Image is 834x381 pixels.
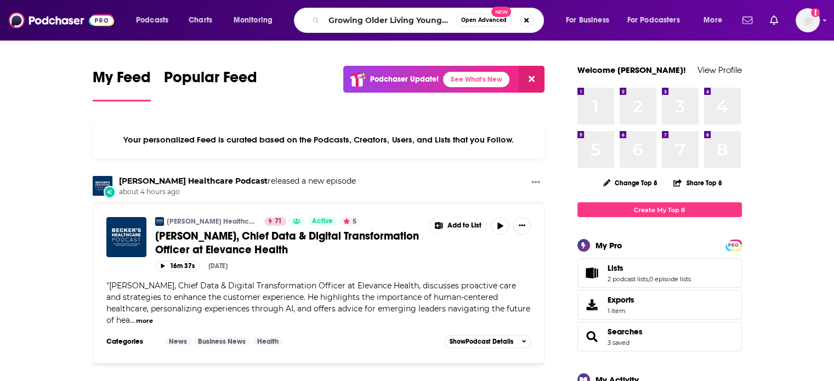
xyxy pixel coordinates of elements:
a: Business News [194,337,250,346]
a: Show notifications dropdown [738,11,757,30]
span: Charts [189,13,212,28]
button: Change Top 8 [597,176,665,190]
span: Exports [608,295,634,305]
span: Logged in as notablypr2 [796,8,820,32]
div: My Pro [595,240,622,251]
span: Monitoring [234,13,273,28]
span: Lists [608,263,623,273]
span: New [491,7,511,17]
span: Lists [577,258,742,288]
span: Podcasts [136,13,168,28]
span: 1 item [608,307,634,315]
button: 16m 37s [155,261,200,271]
a: See What's New [443,72,509,87]
span: For Business [566,13,609,28]
span: Add to List [447,221,481,230]
a: Active [308,217,337,226]
span: My Feed [93,68,151,93]
a: News [164,337,191,346]
div: New Episode [104,186,116,198]
button: Show More Button [430,217,487,235]
a: 71 [264,217,286,226]
button: Open AdvancedNew [456,14,512,27]
span: Show Podcast Details [450,338,513,345]
span: [PERSON_NAME], Chief Data & Digital Transformation Officer at Elevance Health, discusses proactiv... [106,281,530,325]
a: 3 saved [608,339,629,346]
div: [DATE] [208,262,228,270]
h3: released a new episode [119,176,356,186]
button: open menu [696,12,736,29]
img: Becker’s Healthcare Podcast [155,217,164,226]
img: Becker’s Healthcare Podcast [93,176,112,196]
span: Open Advanced [461,18,507,23]
a: Searches [581,329,603,344]
a: Charts [181,12,219,29]
span: , [648,275,649,283]
span: For Podcasters [627,13,680,28]
button: Show More Button [513,217,531,235]
span: PRO [727,241,740,249]
span: about 4 hours ago [119,187,356,197]
button: open menu [128,12,183,29]
button: open menu [558,12,623,29]
span: Popular Feed [164,68,257,93]
a: PRO [727,241,740,249]
img: Podchaser - Follow, Share and Rate Podcasts [9,10,114,31]
a: Health [253,337,283,346]
a: View Profile [697,65,742,75]
a: Show notifications dropdown [765,11,782,30]
div: Your personalized Feed is curated based on the Podcasts, Creators, Users, and Lists that you Follow. [93,121,545,158]
a: Searches [608,327,643,337]
svg: Add a profile image [811,8,820,17]
img: User Profile [796,8,820,32]
a: [PERSON_NAME] Healthcare Podcast [167,217,257,226]
a: 0 episode lists [649,275,691,283]
span: More [703,13,722,28]
p: Podchaser Update! [370,75,439,84]
button: ShowPodcast Details [445,335,531,348]
a: Exports [577,290,742,320]
a: 2 podcast lists [608,275,648,283]
span: [PERSON_NAME], Chief Data & Digital Transformation Officer at Elevance Health [155,229,419,257]
span: Active [312,216,333,227]
span: Searches [577,322,742,351]
a: Welcome [PERSON_NAME]! [577,65,686,75]
button: Show More Button [527,176,544,190]
a: Lists [581,265,603,281]
button: more [136,316,153,326]
a: Lists [608,263,691,273]
span: ... [130,315,135,325]
a: My Feed [93,68,151,101]
button: open menu [620,12,696,29]
a: [PERSON_NAME], Chief Data & Digital Transformation Officer at Elevance Health [155,229,422,257]
img: Ashok Chennuru, Chief Data & Digital Transformation Officer at Elevance Health [106,217,146,257]
span: " [106,281,530,325]
a: Popular Feed [164,68,257,101]
span: 71 [275,216,282,227]
button: 5 [340,217,360,226]
input: Search podcasts, credits, & more... [324,12,456,29]
a: Create My Top 8 [577,202,742,217]
button: Share Top 8 [673,172,722,194]
button: Show profile menu [796,8,820,32]
div: Search podcasts, credits, & more... [304,8,554,33]
button: open menu [226,12,287,29]
span: Exports [581,297,603,312]
h3: Categories [106,337,156,346]
a: Becker’s Healthcare Podcast [119,176,268,186]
